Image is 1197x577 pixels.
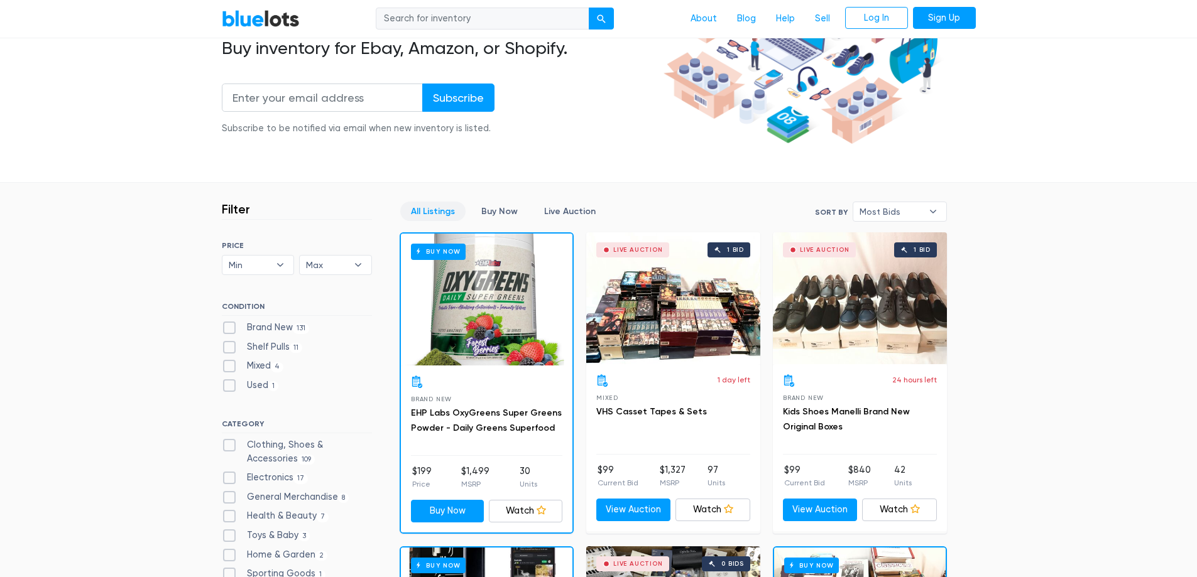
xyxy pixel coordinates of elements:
[222,471,309,485] label: Electronics
[222,529,310,542] label: Toys & Baby
[411,500,484,522] a: Buy Now
[222,321,310,335] label: Brand New
[783,406,910,432] a: Kids Shoes Manelli Brand New Original Boxes
[596,406,707,417] a: VHS Casset Tapes & Sets
[660,477,686,488] p: MSRP
[461,465,489,490] li: $1,499
[894,463,912,488] li: 42
[222,241,372,250] h6: PRICE
[613,247,663,253] div: Live Auction
[222,302,372,316] h6: CONDITION
[222,38,659,59] h2: Buy inventory for Ebay, Amazon, or Shopify.
[401,234,572,365] a: Buy Now
[461,478,489,490] p: MSRP
[773,232,947,364] a: Live Auction 1 bid
[489,500,562,522] a: Watch
[920,202,946,221] b: ▾
[586,232,760,364] a: Live Auction 1 bid
[721,561,744,567] div: 0 bids
[596,499,671,521] a: View Auction
[345,256,371,274] b: ▾
[222,490,349,504] label: General Merchandise
[860,202,922,221] span: Most Bids
[411,396,452,402] span: Brand New
[848,463,871,488] li: $840
[598,463,638,488] li: $99
[412,478,432,490] p: Price
[471,202,528,221] a: Buy Now
[892,374,937,386] p: 24 hours left
[766,7,805,31] a: Help
[222,379,279,392] label: Used
[400,202,466,221] a: All Listings
[613,561,663,567] div: Live Auction
[222,359,284,373] label: Mixed
[680,7,727,31] a: About
[411,407,562,433] a: EHP Labs OxyGreens Super Greens Powder - Daily Greens Superfood
[267,256,293,274] b: ▾
[222,84,423,112] input: Enter your email address
[727,247,744,253] div: 1 bid
[783,499,858,521] a: View Auction
[784,463,825,488] li: $99
[222,509,329,523] label: Health & Beauty
[708,463,725,488] li: 97
[815,207,848,218] label: Sort By
[293,473,309,483] span: 17
[914,247,931,253] div: 1 bid
[913,7,976,30] a: Sign Up
[784,558,839,573] h6: Buy Now
[376,8,589,30] input: Search for inventory
[598,477,638,488] p: Current Bid
[727,7,766,31] a: Blog
[862,499,937,521] a: Watch
[848,477,871,488] p: MSRP
[222,548,328,562] label: Home & Garden
[222,419,372,433] h6: CATEGORY
[783,394,824,401] span: Brand New
[894,477,912,488] p: Units
[317,512,329,522] span: 7
[805,7,840,31] a: Sell
[293,323,310,333] span: 131
[222,122,495,136] div: Subscribe to be notified via email when new inventory is listed.
[306,256,347,274] span: Max
[222,340,303,354] label: Shelf Pulls
[298,531,310,541] span: 3
[520,465,537,490] li: 30
[520,478,537,490] p: Units
[800,247,850,253] div: Live Auction
[271,362,284,372] span: 4
[533,202,606,221] a: Live Auction
[315,551,328,561] span: 2
[298,455,315,465] span: 109
[660,463,686,488] li: $1,327
[229,256,270,274] span: Min
[422,84,495,112] input: Subscribe
[268,381,279,391] span: 1
[222,202,250,217] h3: Filter
[338,493,349,503] span: 8
[708,477,725,488] p: Units
[411,558,466,573] h6: Buy Now
[784,477,825,488] p: Current Bid
[222,9,300,28] a: BlueLots
[290,343,303,353] span: 11
[675,499,750,521] a: Watch
[412,465,432,490] li: $199
[718,374,750,386] p: 1 day left
[845,7,908,30] a: Log In
[411,244,466,259] h6: Buy Now
[596,394,618,401] span: Mixed
[222,438,372,465] label: Clothing, Shoes & Accessories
